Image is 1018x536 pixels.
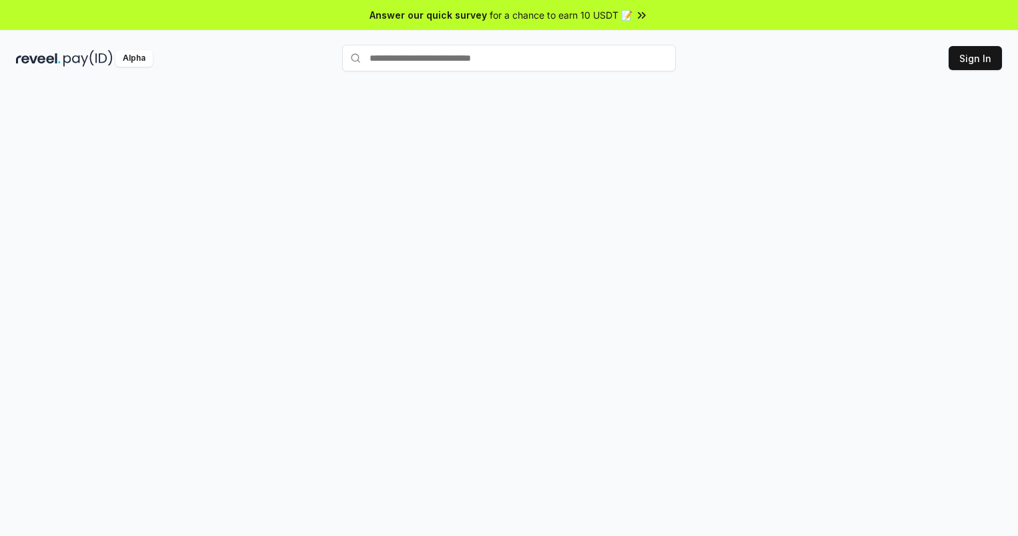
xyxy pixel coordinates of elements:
span: for a chance to earn 10 USDT 📝 [490,8,632,22]
div: Alpha [115,50,153,67]
img: pay_id [63,50,113,67]
span: Answer our quick survey [370,8,487,22]
button: Sign In [949,46,1002,70]
img: reveel_dark [16,50,61,67]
